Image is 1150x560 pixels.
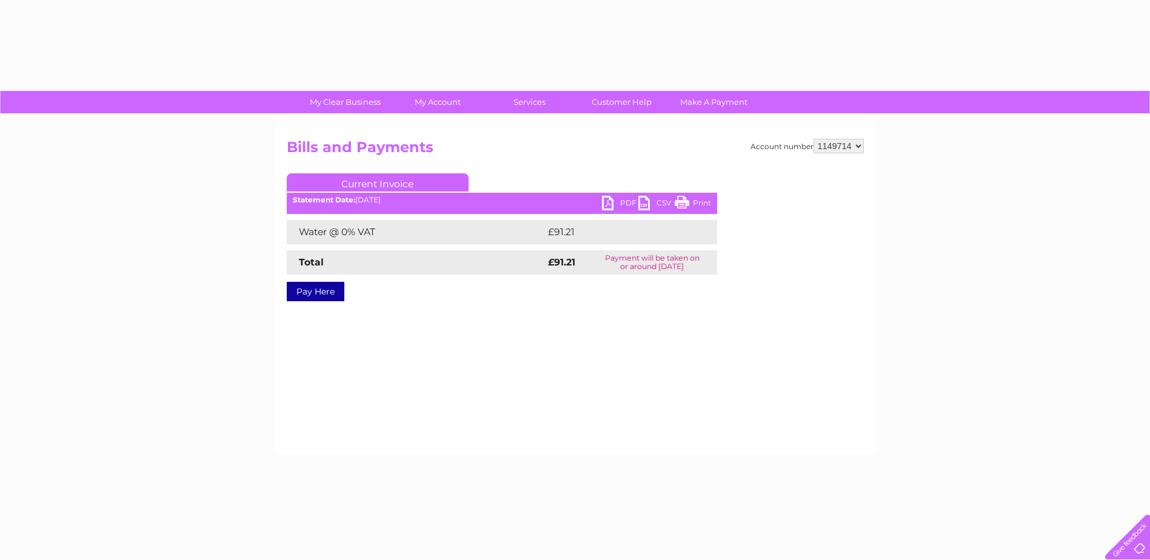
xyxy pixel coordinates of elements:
a: Pay Here [287,282,344,301]
div: Account number [751,139,864,153]
div: [DATE] [287,196,717,204]
b: Statement Date: [293,195,355,204]
a: My Clear Business [295,91,395,113]
a: Make A Payment [664,91,764,113]
a: My Account [387,91,487,113]
a: Current Invoice [287,173,469,192]
td: Payment will be taken on or around [DATE] [587,250,717,275]
a: PDF [602,196,638,213]
td: £91.21 [545,220,690,244]
h2: Bills and Payments [287,139,864,162]
a: CSV [638,196,675,213]
a: Customer Help [572,91,672,113]
td: Water @ 0% VAT [287,220,545,244]
a: Print [675,196,711,213]
strong: £91.21 [548,256,575,268]
a: Services [480,91,580,113]
strong: Total [299,256,324,268]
